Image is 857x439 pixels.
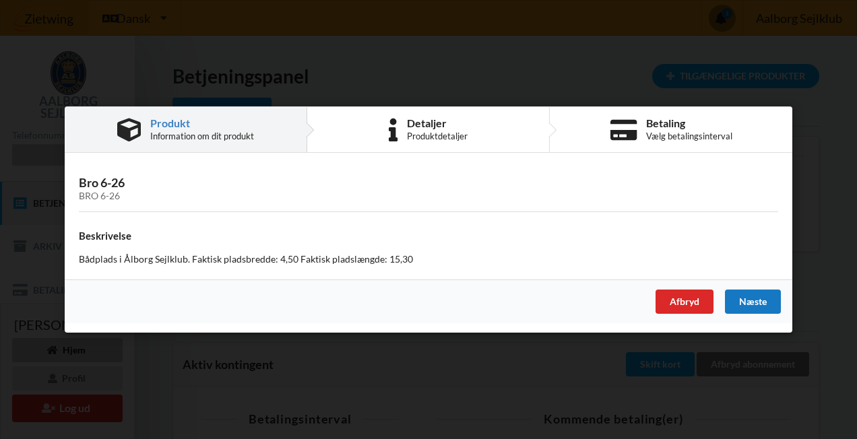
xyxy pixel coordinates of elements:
div: Bådplads i Ålborg Sejlklub. Faktisk pladsbredde: 4,50 Faktisk pladslængde: 15,30 [79,252,778,266]
div: Betaling [646,118,732,129]
div: Produkt [150,118,254,129]
div: Bro 6-26 [79,191,778,202]
div: Afbryd [656,290,713,314]
div: Vælg betalingsinterval [646,131,732,141]
h4: Beskrivelse [79,230,778,242]
div: Information om dit produkt [150,131,254,141]
h3: Bro 6-26 [79,175,778,202]
div: Næste [725,290,781,314]
div: Produktdetaljer [407,131,468,141]
div: Detaljer [407,118,468,129]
